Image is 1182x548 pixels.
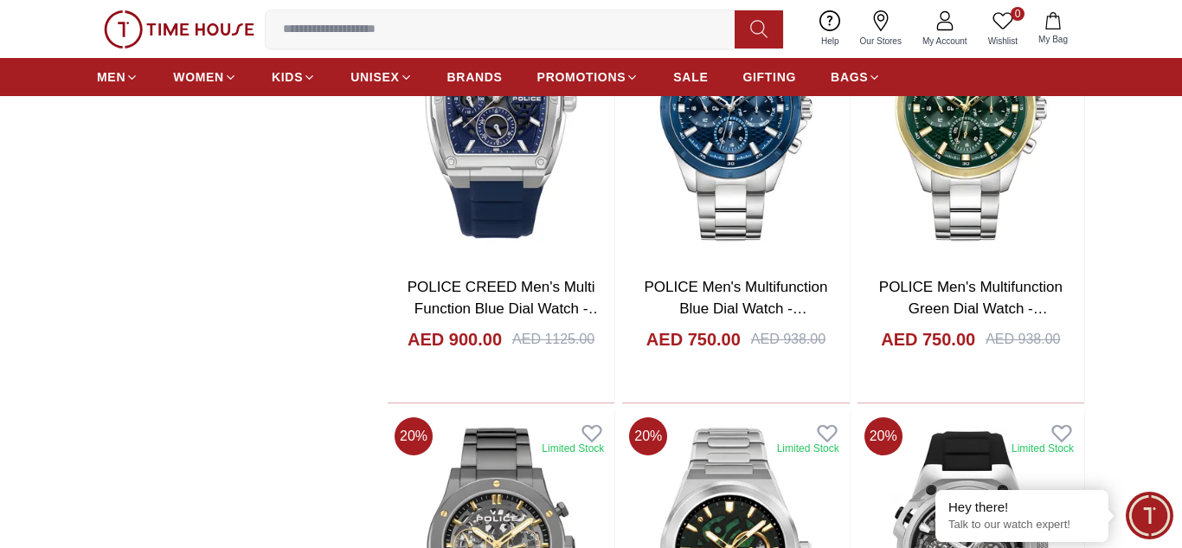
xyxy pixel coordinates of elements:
span: BRANDS [447,68,503,86]
a: BAGS [831,61,881,93]
h4: AED 750.00 [646,327,741,351]
a: POLICE CREED Men's Multi Function Blue Dial Watch - PEWJQ0004502 [408,279,603,339]
span: GIFTING [742,68,796,86]
span: 20 % [395,417,433,455]
span: WOMEN [173,68,224,86]
span: Our Stores [853,35,909,48]
a: SALE [673,61,708,93]
a: 0Wishlist [978,7,1028,51]
p: Talk to our watch expert! [948,518,1095,532]
span: My Bag [1031,33,1075,46]
a: MEN [97,61,138,93]
div: Hey there! [948,499,1095,516]
a: GIFTING [742,61,796,93]
span: KIDS [272,68,303,86]
div: Limited Stock [542,442,604,455]
span: 20 % [864,417,903,455]
a: Our Stores [850,7,912,51]
h4: AED 750.00 [881,327,975,351]
div: Chat Widget [1126,492,1173,539]
div: AED 1125.00 [512,329,594,350]
a: KIDS [272,61,316,93]
img: ... [104,10,254,48]
span: SALE [673,68,708,86]
button: My Bag [1028,9,1078,49]
a: BRANDS [447,61,503,93]
span: 20 % [629,417,667,455]
span: 0 [1011,7,1025,21]
span: BAGS [831,68,868,86]
a: Help [811,7,850,51]
span: My Account [915,35,974,48]
a: PROMOTIONS [537,61,639,93]
div: AED 938.00 [751,329,825,350]
h4: AED 900.00 [408,327,502,351]
a: POLICE Men's Multifunction Blue Dial Watch - PEWJK2204109 [644,279,827,339]
div: Limited Stock [1012,442,1074,455]
div: Limited Stock [777,442,839,455]
span: PROMOTIONS [537,68,626,86]
span: Help [814,35,846,48]
div: AED 938.00 [986,329,1060,350]
a: POLICE Men's Multifunction Green Dial Watch - PEWJK2204108 [879,279,1063,339]
a: WOMEN [173,61,237,93]
span: MEN [97,68,125,86]
a: UNISEX [350,61,412,93]
span: UNISEX [350,68,399,86]
span: Wishlist [981,35,1025,48]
